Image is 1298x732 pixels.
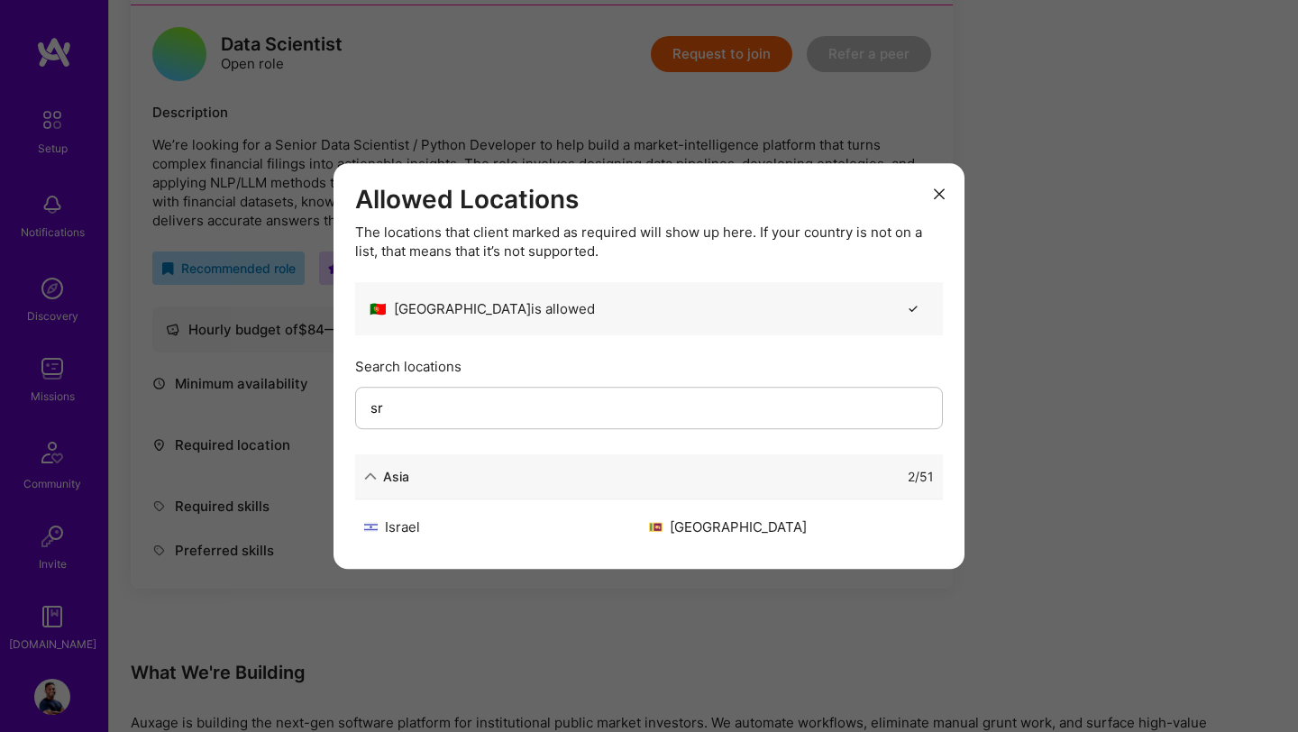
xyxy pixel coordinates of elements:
div: Search locations [355,357,943,376]
i: icon ArrowDown [364,470,377,482]
i: icon CheckBlack [906,302,919,316]
div: 2 / 51 [908,467,934,486]
div: [GEOGRAPHIC_DATA] [649,517,934,536]
h3: Allowed Locations [355,185,943,215]
div: [GEOGRAPHIC_DATA] is allowed [370,299,595,318]
div: Asia [383,467,409,486]
img: Sri Lanka [649,522,663,532]
i: icon Close [934,188,945,199]
input: Enter country name [355,387,943,429]
img: Israel [364,522,378,532]
div: Israel [364,517,649,536]
div: The locations that client marked as required will show up here. If your country is not on a list,... [355,223,943,261]
span: 🇵🇹 [370,299,387,318]
div: modal [334,163,964,569]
